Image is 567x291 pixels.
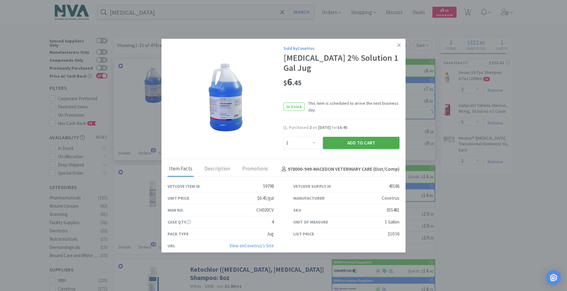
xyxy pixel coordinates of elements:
[168,219,191,225] div: Case Qty.
[168,162,194,177] div: Item Facts
[267,230,274,238] div: Jug
[293,183,331,190] div: Vetcove Supply ID
[385,218,399,226] div: 1 Gallon
[389,183,399,190] div: 40186
[323,137,399,149] button: Add to Cart
[293,195,325,202] div: Manufacturer
[168,195,189,202] div: Unit Price
[168,183,200,190] div: Vetcove Item ID
[382,195,399,202] div: Covetrus
[168,231,189,237] div: Pack Type
[229,243,274,249] a: View onCovetrus's Site
[293,207,301,213] div: SKU
[337,125,347,130] span: $6.45
[283,53,399,73] div: [MEDICAL_DATA] 2% Solution 1 Gal Jug
[263,183,274,190] div: 59798
[283,78,287,87] span: $
[309,125,312,130] span: 2
[256,206,274,214] div: CH020CV
[168,242,175,249] div: URL
[196,59,256,135] img: b180aac52708454c8fe1c03449754bcd_40186.png
[241,162,269,177] div: Promotions
[272,218,274,226] div: 4
[318,125,331,130] span: [DATE]
[203,162,232,177] div: Description
[293,231,314,237] div: List Price
[293,219,328,225] div: Unit of Measure
[546,270,561,285] div: Open Intercom Messenger
[283,45,399,52] div: Sold by Covetrus
[257,195,274,202] div: $6.45/gal
[388,230,399,238] div: $10.56
[279,165,399,173] h4: 978000-949 - MACEDON VETERINARY CARE (Dist/Comp)
[284,103,304,111] span: In Stock
[283,76,302,88] span: 6
[387,206,399,214] div: 055481
[292,78,302,87] span: . 45
[289,125,399,131] div: Purchased on for
[305,100,399,114] span: This item is scheduled to arrive the next business day
[168,207,184,213] div: Man No.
